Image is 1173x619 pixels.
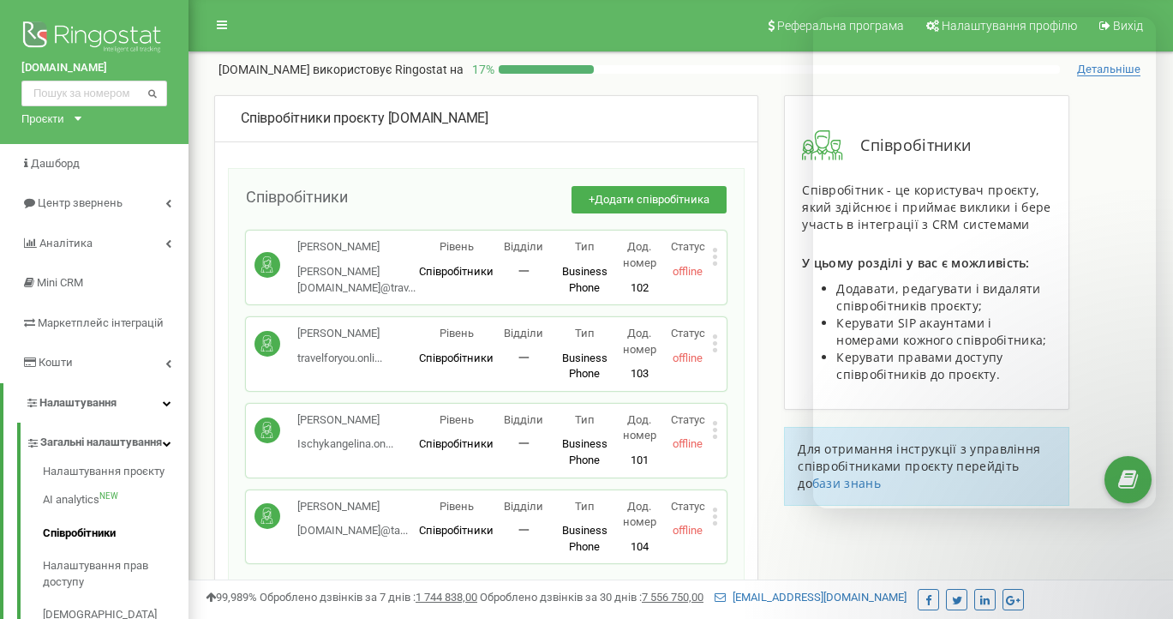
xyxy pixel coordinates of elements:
[260,591,477,604] span: Оброблено дзвінків за 7 днів :
[504,240,543,253] span: Відділи
[518,437,530,450] span: 一
[480,591,703,604] span: Оброблено дзвінків за 30 днів :
[671,327,705,340] span: Статус
[206,591,257,604] span: 99,989%
[38,196,123,209] span: Центр звернень
[297,265,416,294] span: [PERSON_NAME][DOMAIN_NAME]@trav...
[812,475,881,491] a: бази знань
[623,500,656,529] span: Дод. номер
[1115,522,1156,563] iframe: Intercom live chat
[623,327,656,356] span: Дод. номер
[518,524,530,537] span: 一
[504,500,543,513] span: Відділи
[504,327,543,340] span: Відділи
[31,157,80,170] span: Дашборд
[615,280,664,297] p: 102
[419,352,494,364] span: Співробітники
[43,464,189,484] a: Налаштування проєкту
[673,437,703,450] span: offline
[615,539,664,556] p: 104
[575,413,595,426] span: Тип
[575,240,595,253] span: Тип
[440,413,474,426] span: Рівень
[562,437,607,466] span: Business Phone
[297,239,419,255] p: [PERSON_NAME]
[562,524,607,553] span: Business Phone
[673,524,703,537] span: offline
[504,413,543,426] span: Відділи
[595,193,709,206] span: Додати співробітника
[419,437,494,450] span: Співробітники
[615,366,664,382] p: 103
[623,413,656,442] span: Дод. номер
[43,484,189,517] a: AI analyticsNEW
[40,435,162,451] span: Загальні налаштування
[615,453,664,469] p: 101
[419,524,494,537] span: Співробітники
[297,412,393,429] p: [PERSON_NAME]
[572,186,727,214] button: +Додати співробітника
[43,517,189,550] a: Співробітники
[671,240,705,253] span: Статус
[26,423,189,458] a: Загальні налаштування
[671,413,705,426] span: Статус
[575,500,595,513] span: Тип
[21,111,64,127] div: Проєкти
[21,81,167,106] input: Пошук за номером
[21,60,167,76] a: [DOMAIN_NAME]
[623,240,656,269] span: Дод. номер
[297,326,382,342] p: [PERSON_NAME]
[241,109,732,129] div: [DOMAIN_NAME]
[673,265,703,278] span: offline
[673,352,703,364] span: offline
[464,61,499,78] p: 17 %
[416,591,477,604] u: 1 744 838,00
[419,265,494,278] span: Співробітники
[802,182,1050,232] span: Співробітник - це користувач проєкту, який здійснює і приймає виклики і бере участь в інтеграції ...
[562,352,607,381] span: Business Phone
[518,265,530,278] span: 一
[440,240,474,253] span: Рівень
[313,63,464,76] span: використовує Ringostat на
[575,327,595,340] span: Тип
[246,188,348,206] span: Співробітники
[440,500,474,513] span: Рівень
[297,524,408,537] span: [DOMAIN_NAME]@ta...
[218,61,464,78] p: [DOMAIN_NAME]
[777,19,904,33] span: Реферальна програма
[518,352,530,364] span: 一
[802,255,1030,271] span: У цьому розділі у вас є можливість:
[297,437,393,450] span: Ischykangelina.on...
[297,352,382,364] span: travelforyou.onli...
[642,591,703,604] u: 7 556 750,00
[440,327,474,340] span: Рівень
[3,383,189,424] a: Налаштування
[39,396,117,409] span: Налаштування
[813,17,1156,508] iframe: Intercom live chat
[562,265,607,294] span: Business Phone
[297,499,408,515] p: [PERSON_NAME]
[715,591,907,604] a: [EMAIL_ADDRESS][DOMAIN_NAME]
[39,237,93,249] span: Аналiтика
[38,316,164,329] span: Маркетплейс інтеграцій
[21,17,167,60] img: Ringostat logo
[241,110,385,126] span: Співробітники проєкту
[798,441,1040,491] span: Для отримання інструкції з управління співробітниками проєкту перейдіть до
[43,550,189,598] a: Налаштування прав доступу
[671,500,705,513] span: Статус
[37,276,83,289] span: Mini CRM
[39,356,73,369] span: Кошти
